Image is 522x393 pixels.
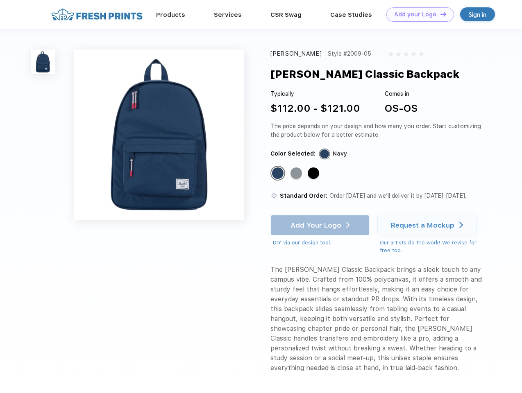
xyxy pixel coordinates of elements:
div: Comes in [385,90,418,98]
div: The price depends on your design and how many you order. Start customizing the product below for ... [270,122,484,139]
div: Navy [333,149,347,158]
img: gray_star.svg [411,52,416,56]
img: gray_star.svg [388,52,393,56]
div: Typically [270,90,360,98]
img: white arrow [459,222,463,228]
div: Style #2009-05 [328,50,371,58]
img: fo%20logo%202.webp [49,7,145,22]
div: Black [308,167,319,179]
div: [PERSON_NAME] [270,50,322,58]
div: Navy [272,167,284,179]
div: Sign in [469,10,486,19]
div: Raven Crosshatch [291,167,302,179]
div: [PERSON_NAME] Classic Backpack [270,66,459,82]
div: Color Selected: [270,149,315,158]
a: Products [156,11,185,18]
div: Our artists do the work! We revise for free too. [380,239,484,255]
div: Request a Mockup [391,221,454,229]
span: Standard Order: [280,192,327,199]
img: gray_star.svg [404,52,409,56]
span: Order [DATE] and we’ll deliver it by [DATE]–[DATE]. [329,192,466,199]
img: gray_star.svg [396,52,401,56]
div: OS-OS [385,101,418,116]
div: Add your Logo [394,11,436,18]
a: Sign in [460,7,495,21]
div: DIY via our design tool. [273,239,370,247]
div: $112.00 - $121.00 [270,101,360,116]
img: DT [440,12,446,16]
img: func=resize&h=100 [31,50,55,74]
img: standard order [270,192,278,199]
img: func=resize&h=640 [74,50,244,220]
img: gray_star.svg [419,52,424,56]
div: The [PERSON_NAME] Classic Backpack brings a sleek touch to any campus vibe. Crafted from 100% pol... [270,265,484,373]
